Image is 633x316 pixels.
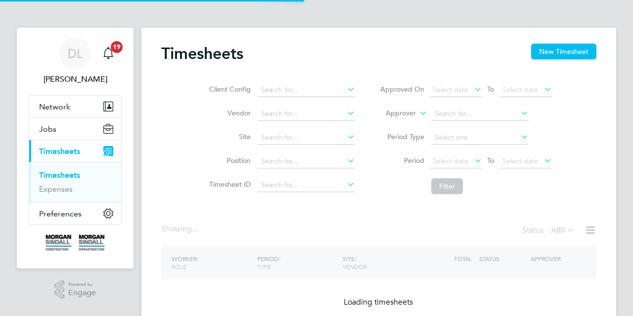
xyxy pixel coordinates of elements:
[39,209,82,218] span: Preferences
[39,102,70,111] span: Network
[206,180,251,189] label: Timesheet ID
[29,162,121,202] div: Timesheets
[431,131,529,145] input: Select one
[380,85,424,94] label: Approved On
[380,156,424,165] label: Period
[161,44,243,63] h2: Timesheets
[45,235,105,251] img: morgansindall-logo-retina.png
[258,83,355,97] input: Search for...
[68,289,96,297] span: Engage
[161,224,200,234] div: Showing
[560,225,565,235] span: 0
[17,28,134,268] nav: Main navigation
[68,280,96,289] span: Powered by
[433,85,468,94] span: Select date
[206,156,251,165] label: Position
[380,132,424,141] label: Period Type
[98,38,118,69] a: 19
[39,170,80,180] a: Timesheets
[484,83,497,96] span: To
[502,157,538,165] span: Select date
[206,85,251,94] label: Client Config
[433,157,468,165] span: Select date
[431,178,463,194] button: Filter
[206,132,251,141] label: Site
[431,107,529,121] input: Search for...
[531,44,596,59] button: New Timesheet
[39,184,73,194] a: Expenses
[484,154,497,167] span: To
[29,235,122,251] a: Go to home page
[371,108,416,118] label: Approver
[206,108,251,117] label: Vendor
[39,147,80,156] span: Timesheets
[29,96,121,117] button: Network
[29,73,122,85] span: Damian Liviu
[29,118,121,140] button: Jobs
[258,107,355,121] input: Search for...
[29,203,121,224] button: Preferences
[29,38,122,85] a: DL[PERSON_NAME]
[551,225,575,235] label: All
[258,178,355,192] input: Search for...
[68,47,83,60] span: DL
[258,155,355,168] input: Search for...
[502,85,538,94] span: Select date
[54,280,96,299] a: Powered byEngage
[39,124,56,134] span: Jobs
[111,41,123,53] span: 19
[522,224,577,238] div: Status
[258,131,355,145] input: Search for...
[192,224,198,234] span: ...
[29,140,121,162] button: Timesheets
